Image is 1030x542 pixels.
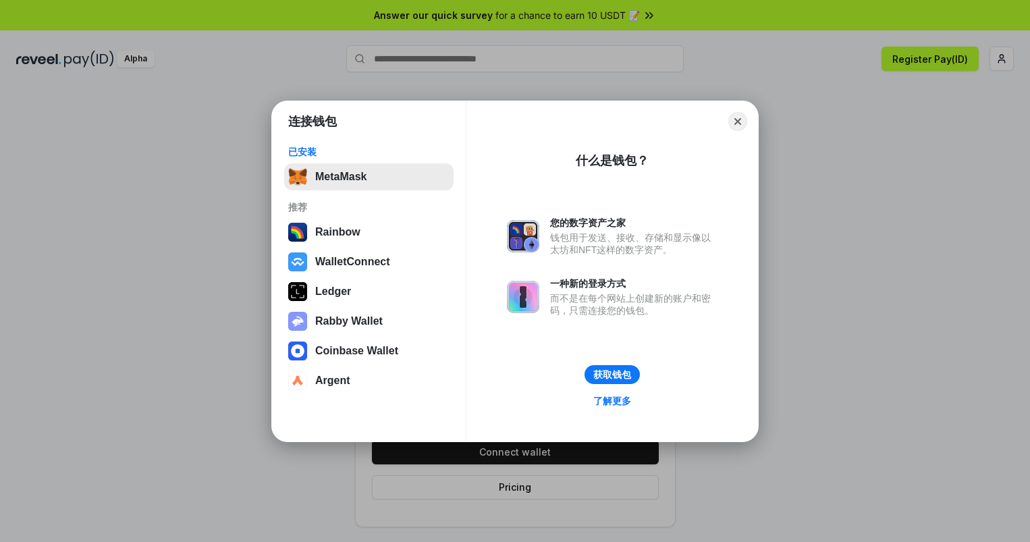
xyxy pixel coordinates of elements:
img: svg+xml,%3Csvg%20width%3D%22120%22%20height%3D%22120%22%20viewBox%3D%220%200%20120%20120%22%20fil... [288,223,307,242]
div: Argent [315,375,350,387]
div: Rabby Wallet [315,315,383,327]
div: 一种新的登录方式 [550,277,717,290]
button: Ledger [284,278,454,305]
button: Rabby Wallet [284,308,454,335]
div: Coinbase Wallet [315,345,398,357]
div: 钱包用于发送、接收、存储和显示像以太坊和NFT这样的数字资产。 [550,232,717,256]
img: svg+xml,%3Csvg%20width%3D%2228%22%20height%3D%2228%22%20viewBox%3D%220%200%2028%2028%22%20fill%3D... [288,342,307,360]
button: Coinbase Wallet [284,337,454,364]
button: Close [728,112,747,131]
div: 已安装 [288,146,450,158]
button: Rainbow [284,219,454,246]
img: svg+xml,%3Csvg%20xmlns%3D%22http%3A%2F%2Fwww.w3.org%2F2000%2Fsvg%22%20width%3D%2228%22%20height%3... [288,282,307,301]
div: MetaMask [315,171,367,183]
div: 获取钱包 [593,369,631,381]
img: svg+xml,%3Csvg%20xmlns%3D%22http%3A%2F%2Fwww.w3.org%2F2000%2Fsvg%22%20fill%3D%22none%22%20viewBox... [507,281,539,313]
button: WalletConnect [284,248,454,275]
img: svg+xml,%3Csvg%20width%3D%2228%22%20height%3D%2228%22%20viewBox%3D%220%200%2028%2028%22%20fill%3D... [288,252,307,271]
div: 而不是在每个网站上创建新的账户和密码，只需连接您的钱包。 [550,292,717,317]
button: 获取钱包 [585,365,640,384]
div: WalletConnect [315,256,390,268]
img: svg+xml,%3Csvg%20fill%3D%22none%22%20height%3D%2233%22%20viewBox%3D%220%200%2035%2033%22%20width%... [288,167,307,186]
div: 了解更多 [593,395,631,407]
img: svg+xml,%3Csvg%20xmlns%3D%22http%3A%2F%2Fwww.w3.org%2F2000%2Fsvg%22%20fill%3D%22none%22%20viewBox... [507,220,539,252]
button: Argent [284,367,454,394]
a: 了解更多 [585,392,639,410]
button: MetaMask [284,163,454,190]
div: 什么是钱包？ [576,153,649,169]
div: Ledger [315,286,351,298]
img: svg+xml,%3Csvg%20xmlns%3D%22http%3A%2F%2Fwww.w3.org%2F2000%2Fsvg%22%20fill%3D%22none%22%20viewBox... [288,312,307,331]
div: Rainbow [315,226,360,238]
img: svg+xml,%3Csvg%20width%3D%2228%22%20height%3D%2228%22%20viewBox%3D%220%200%2028%2028%22%20fill%3D... [288,371,307,390]
div: 推荐 [288,201,450,213]
h1: 连接钱包 [288,113,337,130]
div: 您的数字资产之家 [550,217,717,229]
